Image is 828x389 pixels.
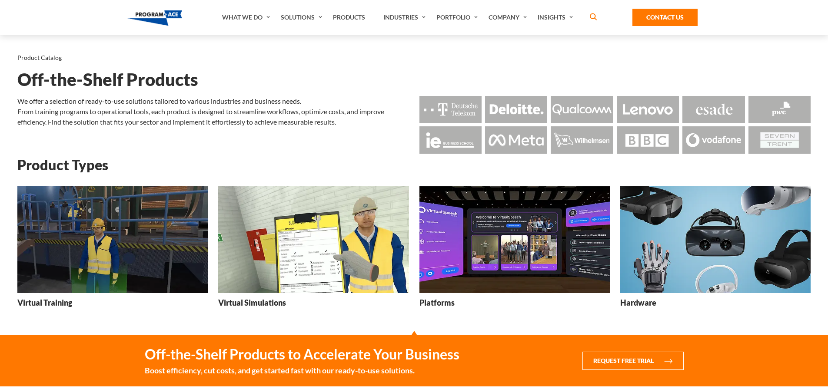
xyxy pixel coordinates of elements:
[632,9,698,26] a: Contact Us
[17,72,811,87] h1: Off-the-Shelf Products
[218,186,409,293] img: Virtual Simulations
[620,186,811,315] a: Hardware
[419,186,610,315] a: Platforms
[682,96,745,123] img: Logo - Esade
[551,96,613,123] img: Logo - Qualcomm
[620,186,811,293] img: Hardware
[617,126,679,153] img: Logo - BBC
[419,186,610,293] img: Platforms
[419,297,455,308] h3: Platforms
[145,346,459,363] strong: Off-the-Shelf Products to Accelerate Your Business
[682,126,745,153] img: Logo - Vodafone
[582,352,684,370] button: Request Free Trial
[127,10,183,26] img: Program-Ace
[419,126,482,153] img: Logo - Ie Business School
[419,96,482,123] img: Logo - Deutsche Telekom
[145,365,459,376] small: Boost efficiency, cut costs, and get started fast with our ready-to-use solutions.
[620,297,656,308] h3: Hardware
[17,297,72,308] h3: Virtual Training
[17,52,811,63] nav: breadcrumb
[17,157,811,172] h2: Product Types
[17,96,409,106] p: We offer a selection of ready-to-use solutions tailored to various industries and business needs.
[218,186,409,315] a: Virtual Simulations
[17,52,62,63] li: Product Catalog
[17,186,208,315] a: Virtual Training
[748,96,811,123] img: Logo - Pwc
[218,297,286,308] h3: Virtual Simulations
[485,126,547,153] img: Logo - Meta
[748,126,811,153] img: Logo - Seven Trent
[617,96,679,123] img: Logo - Lenovo
[551,126,613,153] img: Logo - Wilhemsen
[17,186,208,293] img: Virtual Training
[485,96,547,123] img: Logo - Deloitte
[17,106,409,127] p: From training programs to operational tools, each product is designed to streamline workflows, op...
